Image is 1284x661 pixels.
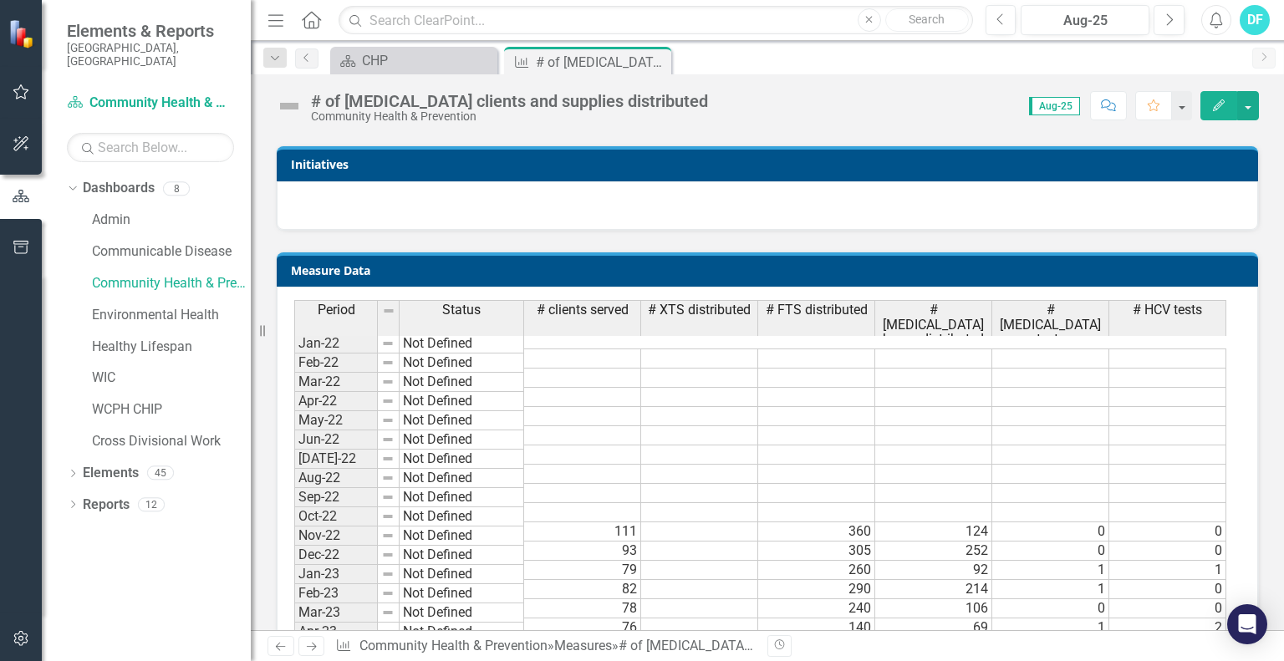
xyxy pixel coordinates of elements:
td: May-22 [294,411,378,430]
a: Admin [92,211,251,230]
div: 45 [147,466,174,480]
a: CHP [334,50,493,71]
div: # of [MEDICAL_DATA] clients and supplies distributed [619,638,934,653]
td: Not Defined [400,488,524,507]
img: 8DAGhfEEPCf229AAAAAElFTkSuQmCC [382,304,395,318]
td: Jan-22 [294,333,378,353]
td: Not Defined [400,333,524,353]
td: Aug-22 [294,469,378,488]
td: 214 [875,580,992,599]
span: Aug-25 [1029,97,1080,115]
img: 8DAGhfEEPCf229AAAAAElFTkSuQmCC [381,529,395,542]
td: 111 [524,522,641,542]
td: 1 [1109,561,1226,580]
a: Community Health & Prevention [359,638,548,653]
a: Cross Divisional Work [92,432,251,451]
td: 260 [758,561,875,580]
img: ClearPoint Strategy [8,19,38,48]
a: WIC [92,369,251,388]
img: 8DAGhfEEPCf229AAAAAElFTkSuQmCC [381,625,395,638]
td: Not Defined [400,546,524,565]
td: Not Defined [400,411,524,430]
td: Feb-23 [294,584,378,603]
small: [GEOGRAPHIC_DATA], [GEOGRAPHIC_DATA] [67,41,234,69]
td: 92 [875,561,992,580]
td: Not Defined [400,353,524,373]
img: 8DAGhfEEPCf229AAAAAElFTkSuQmCC [381,452,395,465]
td: 0 [992,542,1109,561]
td: 2 [1109,618,1226,638]
span: # [MEDICAL_DATA] tests [996,303,1105,347]
a: Dashboards [83,179,155,198]
img: 8DAGhfEEPCf229AAAAAElFTkSuQmCC [381,567,395,581]
td: Feb-22 [294,353,378,373]
a: Communicable Disease [92,242,251,262]
button: Search [885,8,969,32]
img: 8DAGhfEEPCf229AAAAAElFTkSuQmCC [381,491,395,504]
td: Oct-22 [294,507,378,526]
td: Mar-22 [294,373,378,392]
td: Not Defined [400,584,524,603]
img: Not Defined [276,93,303,119]
td: 305 [758,542,875,561]
td: 1 [992,580,1109,599]
td: 79 [524,561,641,580]
td: 0 [992,599,1109,618]
img: 8DAGhfEEPCf229AAAAAElFTkSuQmCC [381,394,395,408]
div: » » [335,637,755,656]
img: 8DAGhfEEPCf229AAAAAElFTkSuQmCC [381,375,395,389]
td: Mar-23 [294,603,378,623]
img: 8DAGhfEEPCf229AAAAAElFTkSuQmCC [381,510,395,523]
td: 0 [1109,599,1226,618]
a: Community Health & Prevention [67,94,234,113]
button: DF [1240,5,1270,35]
span: Elements & Reports [67,21,234,41]
td: 140 [758,618,875,638]
td: Not Defined [400,623,524,642]
td: Not Defined [400,507,524,526]
td: 82 [524,580,641,599]
td: 76 [524,618,641,638]
td: 69 [875,618,992,638]
td: 240 [758,599,875,618]
img: 8DAGhfEEPCf229AAAAAElFTkSuQmCC [381,337,395,350]
span: Period [318,303,355,318]
div: Aug-25 [1027,11,1144,31]
td: Not Defined [400,603,524,623]
td: 78 [524,599,641,618]
div: # of [MEDICAL_DATA] clients and supplies distributed [536,52,667,73]
a: Healthy Lifespan [92,338,251,357]
td: 252 [875,542,992,561]
a: Environmental Health [92,306,251,325]
span: # XTS distributed [648,303,751,318]
div: 12 [138,497,165,511]
button: Aug-25 [1021,5,1149,35]
a: Reports [83,496,130,515]
img: 8DAGhfEEPCf229AAAAAElFTkSuQmCC [381,356,395,369]
td: 1 [992,618,1109,638]
td: 0 [1109,580,1226,599]
a: Community Health & Prevention [92,274,251,293]
input: Search ClearPoint... [339,6,972,35]
td: 290 [758,580,875,599]
td: Apr-22 [294,392,378,411]
img: 8DAGhfEEPCf229AAAAAElFTkSuQmCC [381,606,395,619]
td: 106 [875,599,992,618]
div: 8 [163,181,190,196]
td: Not Defined [400,450,524,469]
td: 93 [524,542,641,561]
td: 0 [992,522,1109,542]
a: Measures [554,638,612,653]
span: # [MEDICAL_DATA] boxes distributed [879,303,988,347]
h3: Initiatives [291,158,1250,170]
td: Apr-23 [294,623,378,642]
td: 360 [758,522,875,542]
img: 8DAGhfEEPCf229AAAAAElFTkSuQmCC [381,471,395,485]
input: Search Below... [67,133,234,162]
td: Jan-23 [294,565,378,584]
td: [DATE]-22 [294,450,378,469]
td: Jun-22 [294,430,378,450]
h3: Measure Data [291,264,1250,277]
td: Not Defined [400,392,524,411]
